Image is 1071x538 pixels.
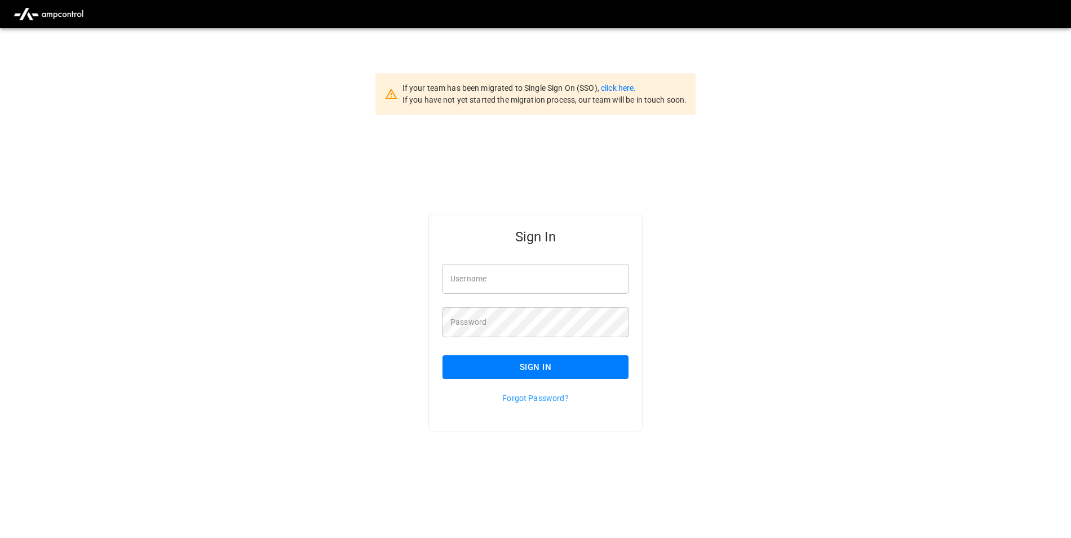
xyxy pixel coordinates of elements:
[442,355,629,379] button: Sign In
[402,83,601,92] span: If your team has been migrated to Single Sign On (SSO),
[9,3,88,25] img: ampcontrol.io logo
[402,95,687,104] span: If you have not yet started the migration process, our team will be in touch soon.
[601,83,636,92] a: click here.
[442,393,629,404] p: Forgot Password?
[442,228,629,246] h5: Sign In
